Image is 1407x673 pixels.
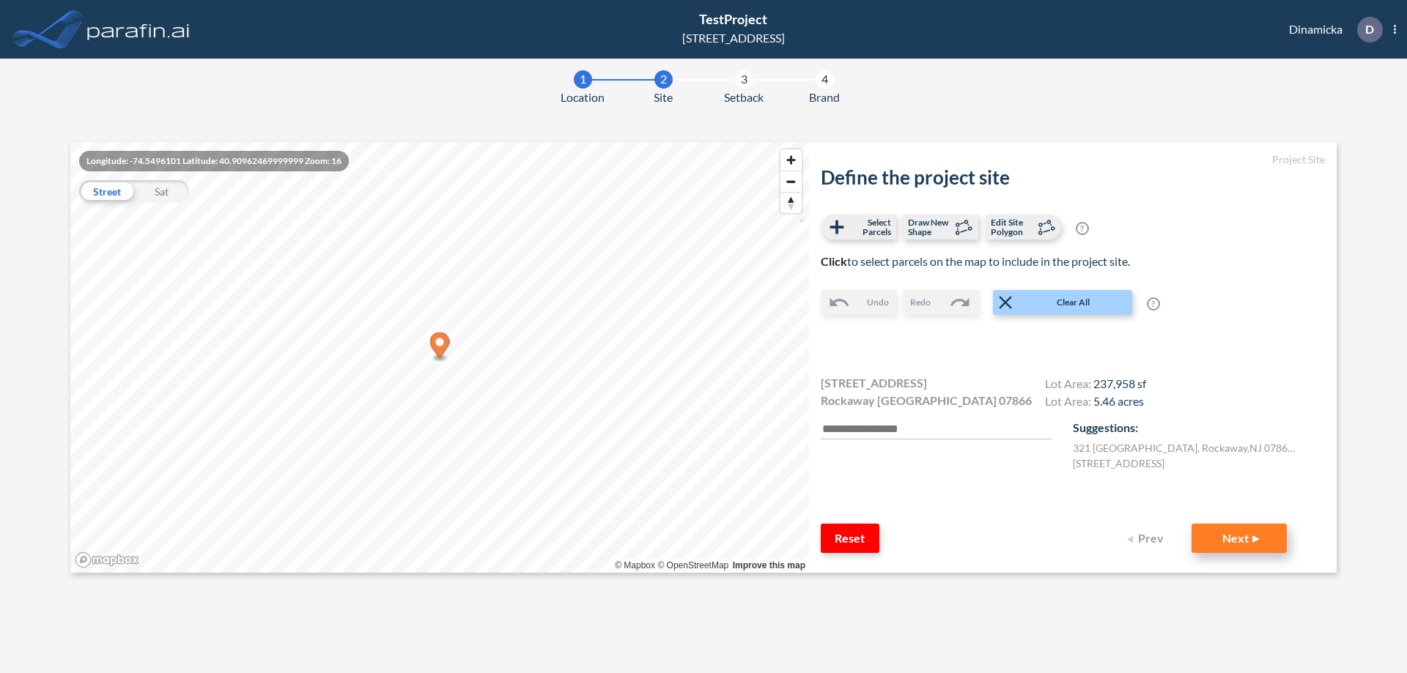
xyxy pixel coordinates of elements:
span: TestProject [699,11,767,27]
span: Setback [724,89,764,106]
span: Site [654,89,673,106]
div: Map marker [430,332,450,362]
a: Mapbox [615,560,655,570]
a: Mapbox homepage [75,551,139,568]
span: Select Parcels [848,217,891,237]
span: to select parcels on the map to include in the project site. [821,254,1130,268]
button: Zoom in [780,149,802,171]
button: Redo [903,290,978,315]
span: Draw New Shape [908,217,951,237]
button: Reset bearing to north [780,192,802,213]
canvas: Map [70,142,809,573]
label: [STREET_ADDRESS] [1073,456,1164,471]
div: Dinamicka [1267,17,1396,42]
span: Rockaway [GEOGRAPHIC_DATA] 07866 [821,392,1032,409]
p: Suggestions: [1073,419,1325,436]
div: 1 [574,70,592,89]
label: 321 [GEOGRAPHIC_DATA] , Rockaway , NJ 07866 , US [1073,440,1300,456]
h2: Define the project site [821,166,1325,189]
button: Clear All [993,290,1132,315]
span: Location [561,89,605,106]
img: logo [84,15,193,44]
span: ? [1147,297,1160,311]
p: D [1365,23,1374,36]
span: [STREET_ADDRESS] [821,374,927,392]
div: Longitude: -74.5496101 Latitude: 40.90962469999999 Zoom: 16 [79,151,349,171]
span: Brand [809,89,840,106]
div: [STREET_ADDRESS] [682,29,785,47]
button: Undo [821,290,896,315]
div: 2 [654,70,673,89]
span: Redo [910,296,931,309]
span: Clear All [1016,296,1131,309]
span: Undo [867,296,889,309]
span: ? [1076,222,1089,235]
div: Street [79,180,134,202]
a: OpenStreetMap [657,560,728,570]
div: 4 [816,70,834,89]
h4: Lot Area: [1045,394,1146,412]
button: Prev [1118,524,1177,553]
button: Zoom out [780,171,802,192]
button: Next [1192,524,1287,553]
div: Sat [134,180,189,202]
div: 3 [735,70,753,89]
span: 5.46 acres [1093,394,1144,408]
span: 237,958 sf [1093,376,1146,390]
span: Edit Site Polygon [991,217,1034,237]
h5: Project Site [821,154,1325,166]
b: Click [821,254,847,268]
a: Improve this map [733,560,805,570]
span: Reset bearing to north [780,193,802,213]
button: Reset [821,524,879,553]
h4: Lot Area: [1045,376,1146,394]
